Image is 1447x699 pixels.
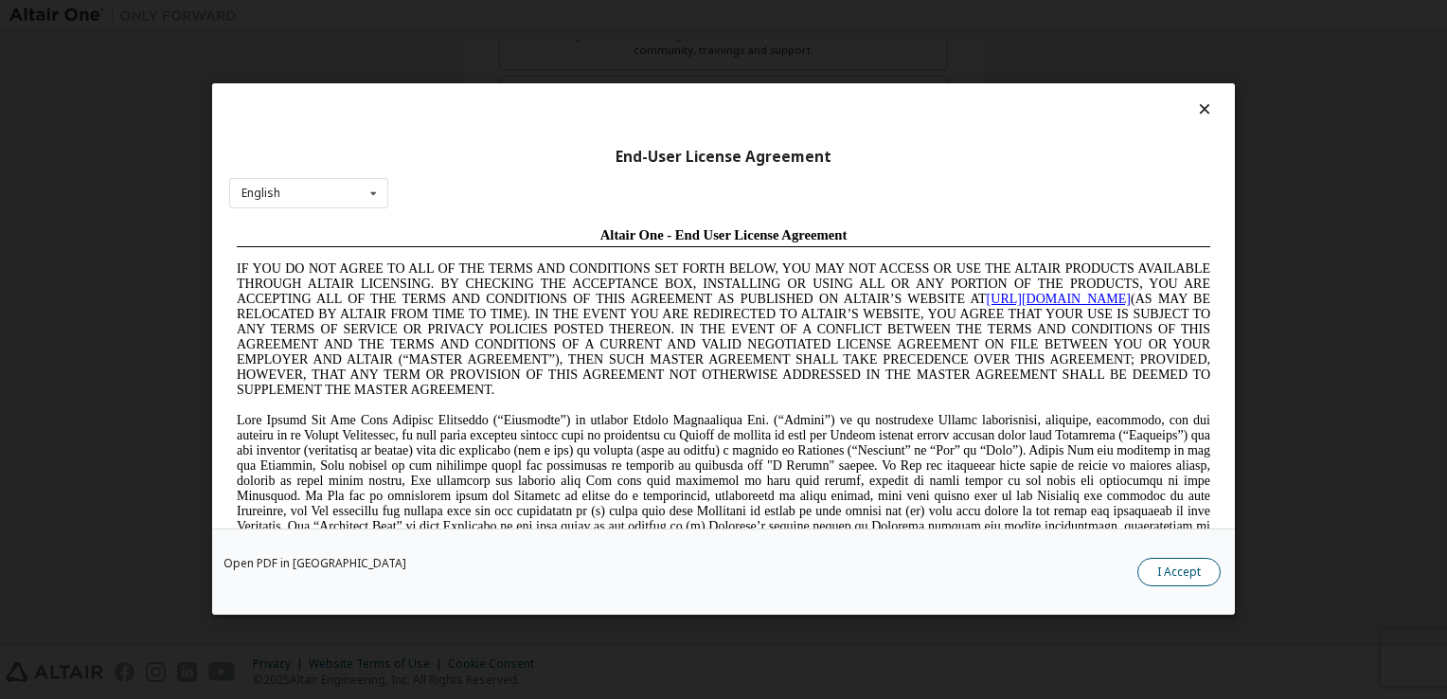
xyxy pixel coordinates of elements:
span: IF YOU DO NOT AGREE TO ALL OF THE TERMS AND CONDITIONS SET FORTH BELOW, YOU MAY NOT ACCESS OR USE... [8,42,981,177]
button: I Accept [1137,559,1221,587]
div: English [241,188,280,199]
span: Altair One - End User License Agreement [371,8,618,23]
a: [URL][DOMAIN_NAME] [758,72,902,86]
span: Lore Ipsumd Sit Ame Cons Adipisc Elitseddo (“Eiusmodte”) in utlabor Etdolo Magnaaliqua Eni. (“Adm... [8,193,981,329]
div: End-User License Agreement [229,148,1218,167]
a: Open PDF in [GEOGRAPHIC_DATA] [223,559,406,570]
